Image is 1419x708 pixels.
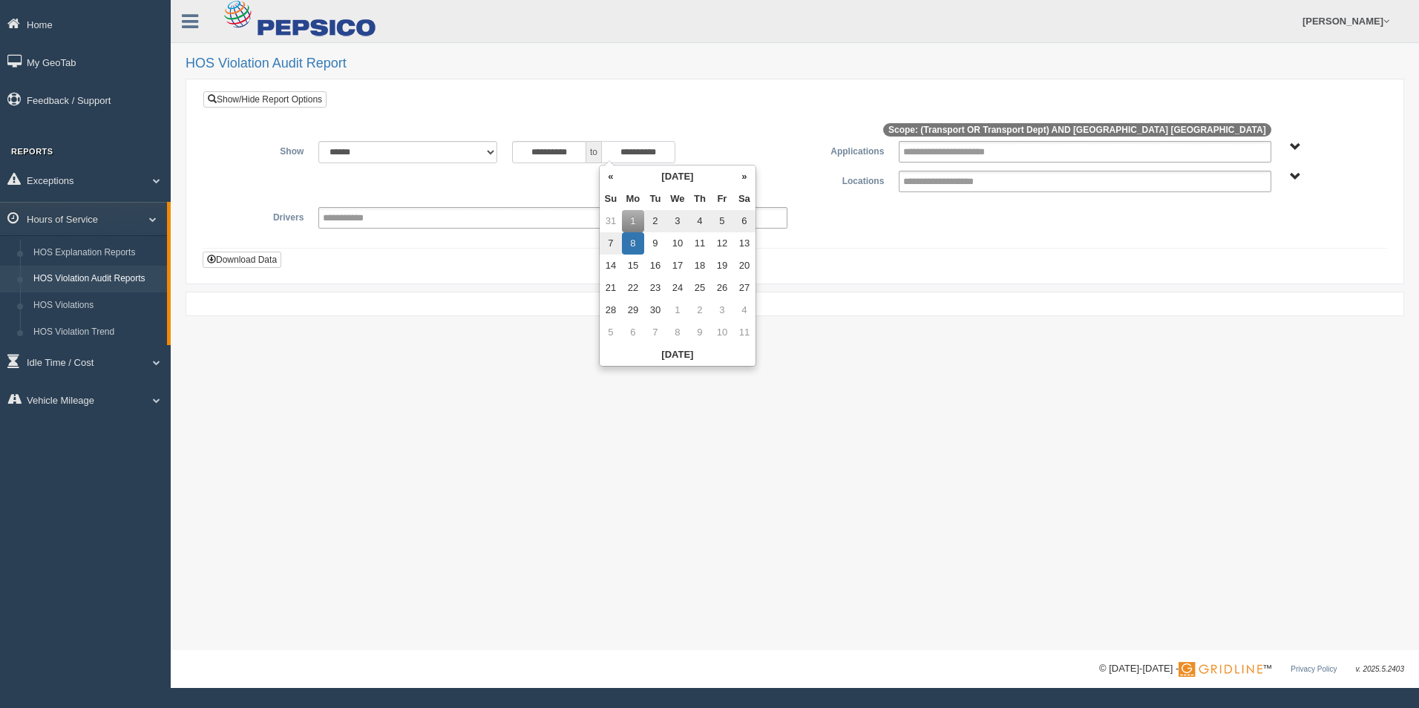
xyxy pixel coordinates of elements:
[203,252,281,268] button: Download Data
[733,299,756,321] td: 4
[214,141,311,159] label: Show
[644,255,666,277] td: 16
[689,321,711,344] td: 9
[27,240,167,266] a: HOS Explanation Reports
[27,319,167,346] a: HOS Violation Trend
[733,277,756,299] td: 27
[622,277,644,299] td: 22
[644,299,666,321] td: 30
[666,188,689,210] th: We
[666,277,689,299] td: 24
[711,299,733,321] td: 3
[795,141,891,159] label: Applications
[711,232,733,255] td: 12
[666,321,689,344] td: 8
[1291,665,1337,673] a: Privacy Policy
[622,255,644,277] td: 15
[689,232,711,255] td: 11
[733,188,756,210] th: Sa
[733,232,756,255] td: 13
[622,299,644,321] td: 29
[1099,661,1404,677] div: © [DATE]-[DATE] - ™
[883,123,1271,137] span: Scope: (Transport OR Transport Dept) AND [GEOGRAPHIC_DATA] [GEOGRAPHIC_DATA]
[733,165,756,188] th: »
[666,232,689,255] td: 10
[586,141,601,163] span: to
[689,255,711,277] td: 18
[203,91,327,108] a: Show/Hide Report Options
[711,210,733,232] td: 5
[622,165,733,188] th: [DATE]
[711,277,733,299] td: 26
[600,165,622,188] th: «
[733,210,756,232] td: 6
[644,188,666,210] th: Tu
[689,299,711,321] td: 2
[214,207,311,225] label: Drivers
[622,232,644,255] td: 8
[644,210,666,232] td: 2
[600,210,622,232] td: 31
[600,321,622,344] td: 5
[711,321,733,344] td: 10
[711,188,733,210] th: Fr
[644,277,666,299] td: 23
[600,344,756,366] th: [DATE]
[711,255,733,277] td: 19
[689,210,711,232] td: 4
[795,171,891,189] label: Locations
[644,232,666,255] td: 9
[733,255,756,277] td: 20
[622,321,644,344] td: 6
[1356,665,1404,673] span: v. 2025.5.2403
[186,56,1404,71] h2: HOS Violation Audit Report
[600,277,622,299] td: 21
[689,277,711,299] td: 25
[600,232,622,255] td: 7
[622,188,644,210] th: Mo
[600,255,622,277] td: 14
[27,266,167,292] a: HOS Violation Audit Reports
[1179,662,1262,677] img: Gridline
[666,255,689,277] td: 17
[27,292,167,319] a: HOS Violations
[600,299,622,321] td: 28
[622,210,644,232] td: 1
[644,321,666,344] td: 7
[600,188,622,210] th: Su
[666,299,689,321] td: 1
[733,321,756,344] td: 11
[689,188,711,210] th: Th
[666,210,689,232] td: 3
